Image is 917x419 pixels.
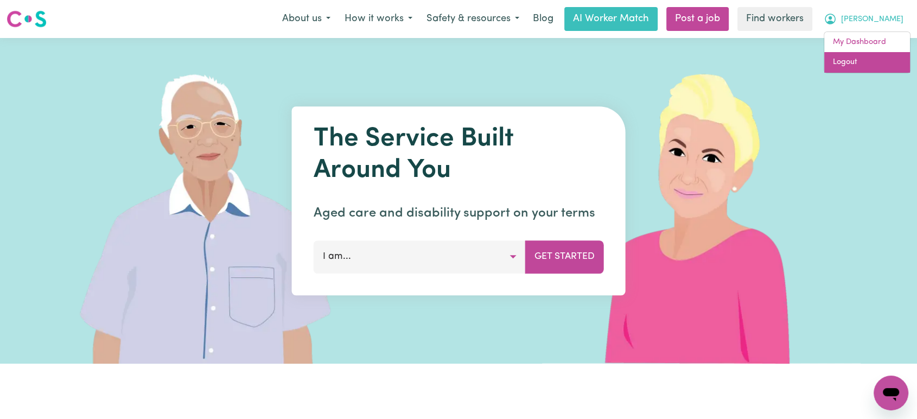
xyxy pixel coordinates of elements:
[7,9,47,29] img: Careseekers logo
[824,32,910,53] a: My Dashboard
[337,8,419,30] button: How it works
[817,8,910,30] button: My Account
[666,7,729,31] a: Post a job
[841,14,903,26] span: [PERSON_NAME]
[525,240,604,273] button: Get Started
[564,7,658,31] a: AI Worker Match
[737,7,812,31] a: Find workers
[824,52,910,73] a: Logout
[7,7,47,31] a: Careseekers logo
[314,124,604,186] h1: The Service Built Around You
[526,7,560,31] a: Blog
[419,8,526,30] button: Safety & resources
[824,31,910,73] div: My Account
[314,240,526,273] button: I am...
[275,8,337,30] button: About us
[314,204,604,223] p: Aged care and disability support on your terms
[874,376,908,410] iframe: Button to launch messaging window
